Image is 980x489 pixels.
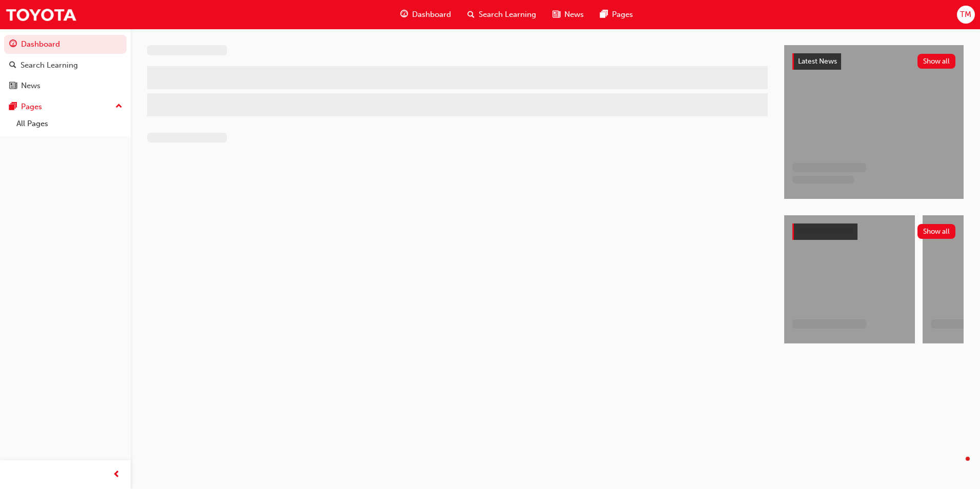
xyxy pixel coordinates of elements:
[798,57,837,66] span: Latest News
[400,8,408,21] span: guage-icon
[459,4,544,25] a: search-iconSearch Learning
[467,8,475,21] span: search-icon
[9,103,17,112] span: pages-icon
[960,9,971,21] span: TM
[4,76,127,95] a: News
[113,468,120,481] span: prev-icon
[792,53,955,70] a: Latest NewsShow all
[957,6,975,24] button: TM
[5,3,77,26] img: Trak
[479,9,536,21] span: Search Learning
[917,224,956,239] button: Show all
[21,59,78,71] div: Search Learning
[4,97,127,116] button: Pages
[792,223,955,240] a: Show all
[917,54,956,69] button: Show all
[4,33,127,97] button: DashboardSearch LearningNews
[9,40,17,49] span: guage-icon
[21,80,40,92] div: News
[612,9,633,21] span: Pages
[21,101,42,113] div: Pages
[412,9,451,21] span: Dashboard
[12,116,127,132] a: All Pages
[9,61,16,70] span: search-icon
[564,9,584,21] span: News
[115,100,122,113] span: up-icon
[553,8,560,21] span: news-icon
[600,8,608,21] span: pages-icon
[945,454,970,479] iframe: Intercom live chat
[4,35,127,54] a: Dashboard
[392,4,459,25] a: guage-iconDashboard
[592,4,641,25] a: pages-iconPages
[544,4,592,25] a: news-iconNews
[9,81,17,91] span: news-icon
[4,56,127,75] a: Search Learning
